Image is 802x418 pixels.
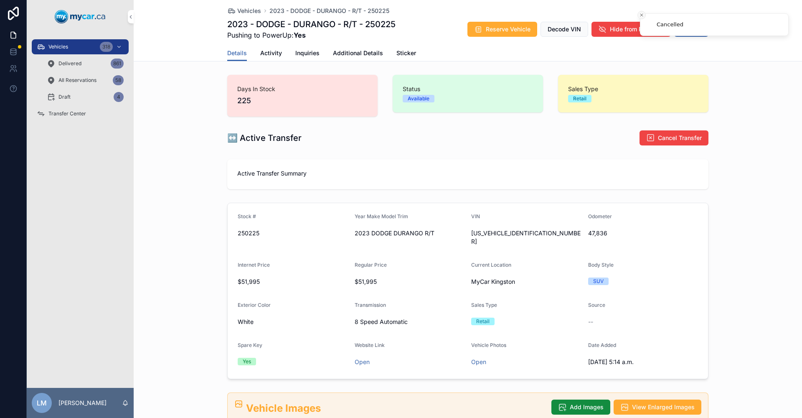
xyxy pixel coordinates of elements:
div: 861 [111,59,124,69]
span: $51,995 [238,278,348,286]
span: Sticker [396,49,416,57]
span: 8 Speed Automatic [355,318,465,326]
span: Cancel Transfer [658,134,702,142]
div: SUV [593,278,604,285]
span: Transmission [355,302,386,308]
span: 47,836 [588,229,698,237]
h2: Vehicle Images [246,401,545,415]
a: All Reservations58 [42,73,129,88]
span: Website Link [355,342,385,348]
button: Close toast [637,11,646,19]
div: Retail [573,95,586,102]
span: $51,995 [355,278,465,286]
span: Vehicles [237,7,261,15]
span: 250225 [238,229,348,237]
a: Sticker [396,46,416,62]
span: Add Images [570,403,604,411]
a: Open [355,358,370,365]
img: App logo [55,10,106,23]
span: Decode VIN [548,25,581,33]
div: 4 [114,92,124,102]
a: Open [471,358,486,365]
span: Source [588,302,605,308]
a: Draft4 [42,89,129,104]
span: Activity [260,49,282,57]
button: Reserve Vehicle [467,22,537,37]
h1: ↔️ Active Transfer [227,132,302,144]
span: Pushing to PowerUp: [227,30,396,40]
span: White [238,318,254,326]
h1: 2023 - DODGE - DURANGO - R/T - 250225 [227,18,396,30]
span: Body Style [588,262,614,268]
span: Active Transfer Summary [237,169,698,178]
div: 318 [100,42,113,52]
button: Add Images [551,400,610,415]
span: Odometer [588,213,612,219]
div: scrollable content [27,33,134,132]
span: Vehicle Photos [471,342,506,348]
span: Vehicles [48,43,68,50]
span: Hide from PowerUp [610,25,664,33]
span: Current Location [471,262,511,268]
span: Transfer Center [48,110,86,117]
span: View Enlarged Images [632,403,695,411]
span: Date Added [588,342,616,348]
a: Details [227,46,247,61]
a: Inquiries [295,46,320,62]
button: View Enlarged Images [614,400,701,415]
a: Additional Details [333,46,383,62]
span: Draft [58,94,71,100]
div: Available [408,95,429,102]
a: Vehicles318 [32,39,129,54]
span: 225 [237,95,368,107]
span: Sales Type [471,302,497,308]
span: LM [37,398,47,408]
span: Regular Price [355,262,387,268]
span: Sales Type [568,85,698,93]
span: Spare Key [238,342,262,348]
span: Additional Details [333,49,383,57]
div: 58 [113,75,124,85]
span: VIN [471,213,480,219]
a: Vehicles [227,7,261,15]
button: Decode VIN [541,22,588,37]
a: Transfer Center [32,106,129,121]
span: All Reservations [58,77,96,84]
span: 2023 DODGE DURANGO R/T [355,229,465,237]
span: Details [227,49,247,57]
span: Status [403,85,533,93]
span: Days In Stock [237,85,368,93]
a: Activity [260,46,282,62]
a: 2023 - DODGE - DURANGO - R/T - 250225 [269,7,389,15]
span: Year Make Model Trim [355,213,408,219]
strong: Yes [294,31,306,39]
span: Delivered [58,60,81,67]
span: Reserve Vehicle [486,25,530,33]
span: -- [588,318,593,326]
span: [DATE] 5:14 a.m. [588,358,698,366]
a: Delivered861 [42,56,129,71]
span: MyCar Kingston [471,278,515,286]
span: Internet Price [238,262,270,268]
span: [US_VEHICLE_IDENTIFICATION_NUMBER] [471,229,581,246]
p: [PERSON_NAME] [58,399,107,407]
span: Exterior Color [238,302,271,308]
div: Yes [243,358,251,365]
span: Inquiries [295,49,320,57]
div: Retail [476,318,490,325]
span: Stock # [238,213,256,219]
button: Cancel Transfer [640,130,708,145]
button: Hide from PowerUp [591,22,671,37]
div: Cancelled [657,20,683,29]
